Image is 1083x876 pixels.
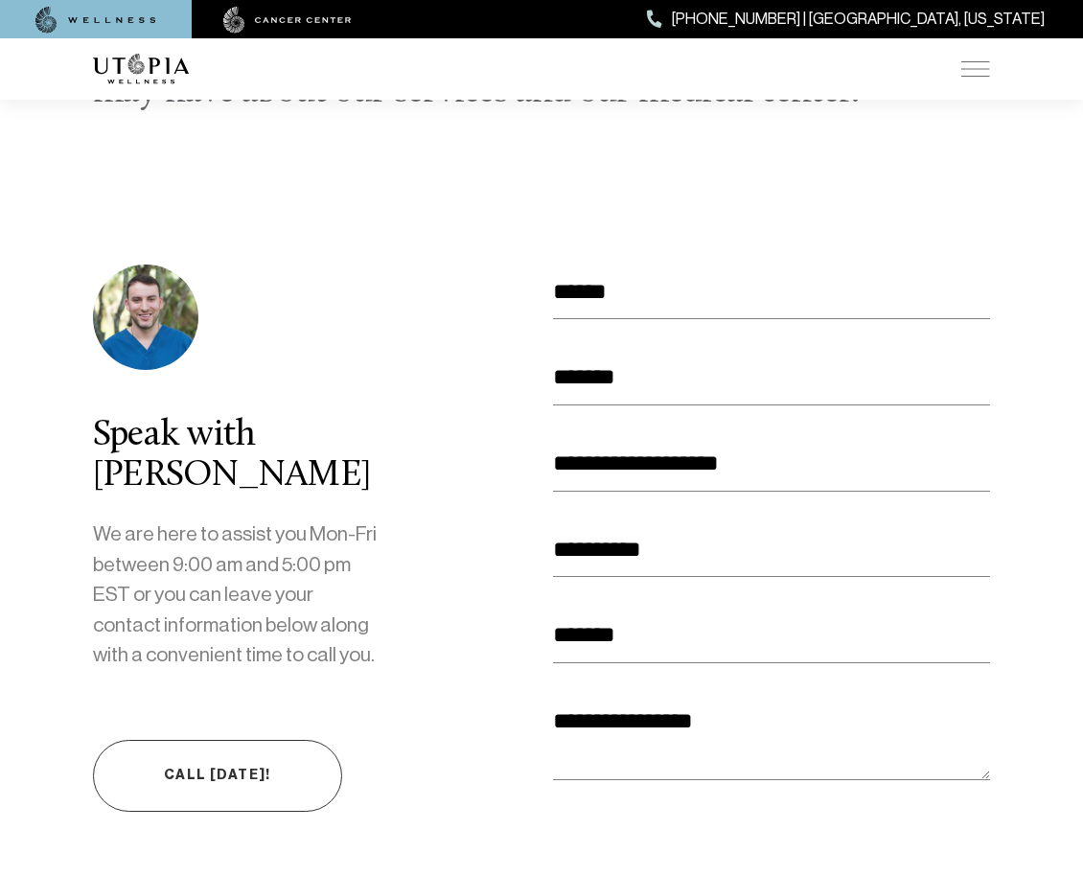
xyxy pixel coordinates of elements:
[672,7,1045,32] span: [PHONE_NUMBER] | [GEOGRAPHIC_DATA], [US_STATE]
[223,7,352,34] img: cancer center
[35,7,156,34] img: wellness
[93,265,198,370] img: photo
[93,416,377,496] div: Speak with [PERSON_NAME]
[93,54,189,84] img: logo
[93,519,377,671] p: We are here to assist you Mon-Fri between 9:00 am and 5:00 pm EST or you can leave your contact i...
[961,61,990,77] img: icon-hamburger
[647,7,1045,32] a: [PHONE_NUMBER] | [GEOGRAPHIC_DATA], [US_STATE]
[93,740,342,812] a: Call [DATE]!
